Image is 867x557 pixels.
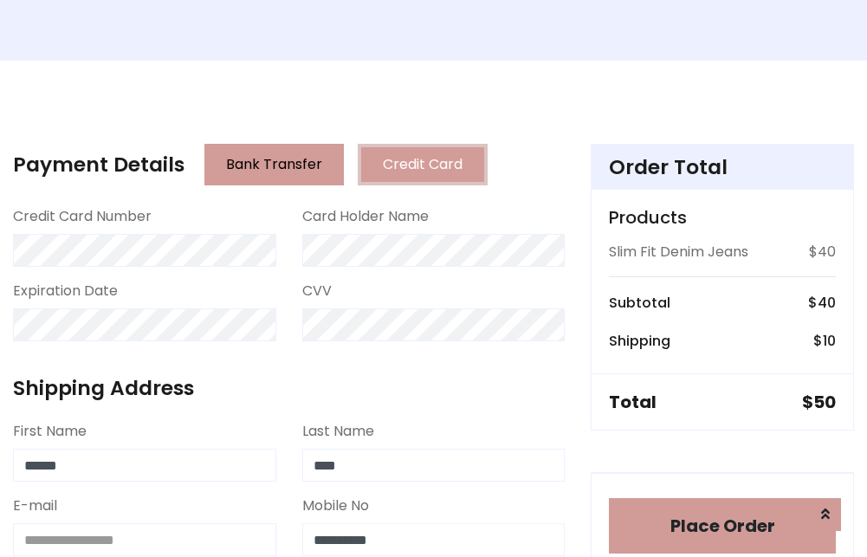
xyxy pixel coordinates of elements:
[13,281,118,301] label: Expiration Date
[13,152,184,177] h4: Payment Details
[302,206,429,227] label: Card Holder Name
[13,206,152,227] label: Credit Card Number
[802,392,836,412] h5: $
[204,144,344,185] button: Bank Transfer
[302,421,374,442] label: Last Name
[609,207,836,228] h5: Products
[609,242,748,262] p: Slim Fit Denim Jeans
[13,495,57,516] label: E-mail
[609,498,836,554] button: Place Order
[813,333,836,349] h6: $
[13,376,565,400] h4: Shipping Address
[609,155,836,179] h4: Order Total
[13,421,87,442] label: First Name
[808,295,836,311] h6: $
[609,333,670,349] h6: Shipping
[809,242,836,262] p: $40
[302,495,369,516] label: Mobile No
[813,390,836,414] span: 50
[302,281,332,301] label: CVV
[823,331,836,351] span: 10
[818,293,836,313] span: 40
[609,392,657,412] h5: Total
[358,144,488,185] button: Credit Card
[609,295,670,311] h6: Subtotal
